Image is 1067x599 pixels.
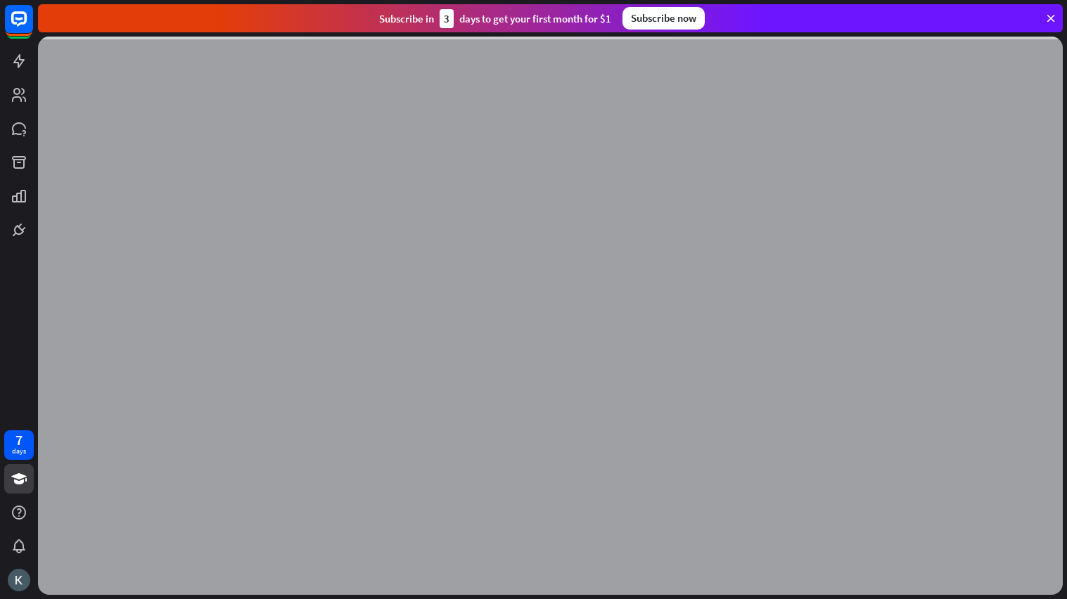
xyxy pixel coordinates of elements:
[15,434,23,446] div: 7
[4,430,34,460] a: 7 days
[622,7,705,30] div: Subscribe now
[12,446,26,456] div: days
[379,9,611,28] div: Subscribe in days to get your first month for $1
[440,9,454,28] div: 3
